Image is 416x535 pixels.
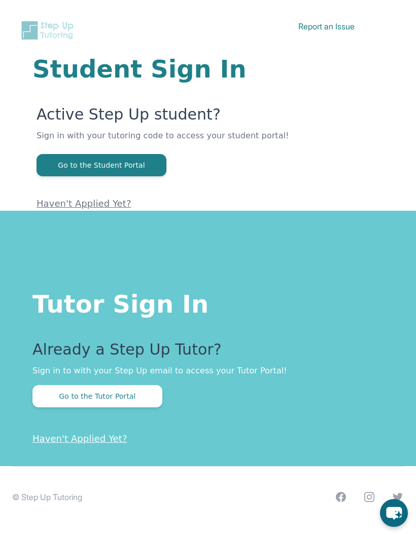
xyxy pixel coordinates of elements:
p: Already a Step Up Tutor? [32,340,384,365]
h1: Tutor Sign In [32,288,384,316]
button: chat-button [380,499,408,527]
p: Sign in with your tutoring code to access your student portal! [37,130,384,154]
p: Sign in to with your Step Up email to access your Tutor Portal! [32,365,384,377]
button: Go to the Student Portal [37,154,166,176]
h1: Student Sign In [32,57,384,81]
p: © Step Up Tutoring [12,491,82,503]
a: Haven't Applied Yet? [37,198,131,209]
button: Go to the Tutor Portal [32,385,162,407]
img: Step Up Tutoring horizontal logo [20,20,77,41]
a: Report an Issue [298,21,355,31]
a: Go to the Student Portal [37,160,166,170]
a: Go to the Tutor Portal [32,391,162,401]
a: Haven't Applied Yet? [32,433,127,444]
p: Active Step Up student? [37,105,384,130]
